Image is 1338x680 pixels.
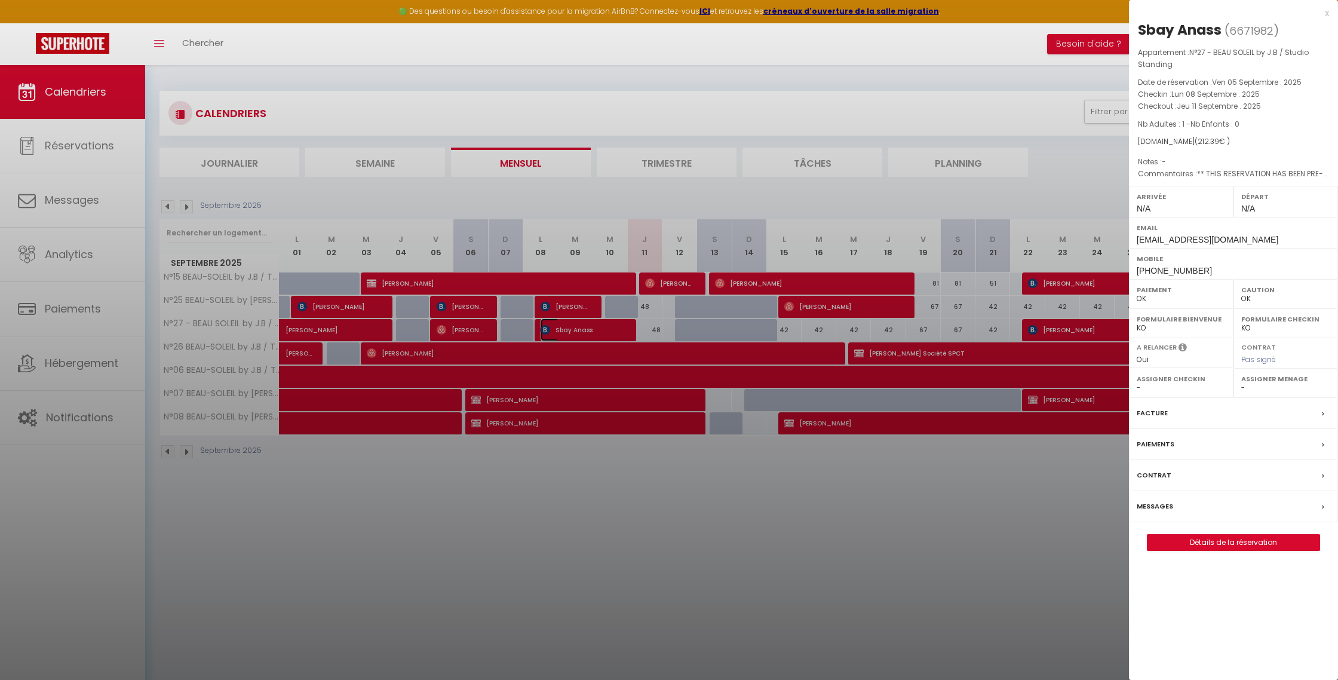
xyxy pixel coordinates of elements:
[1137,284,1226,296] label: Paiement
[1198,136,1219,146] span: 212.39
[1241,313,1330,325] label: Formulaire Checkin
[1162,157,1166,167] span: -
[10,5,45,41] button: Ouvrir le widget de chat LiveChat
[1137,469,1171,482] label: Contrat
[1241,373,1330,385] label: Assigner Menage
[1137,235,1278,244] span: [EMAIL_ADDRESS][DOMAIN_NAME]
[1138,119,1239,129] span: Nb Adultes : 1 -
[1287,626,1329,671] iframe: Chat
[1179,342,1187,356] i: Sélectionner OUI si vous souhaiter envoyer les séquences de messages post-checkout
[1138,100,1329,112] p: Checkout :
[1137,204,1150,213] span: N/A
[1241,284,1330,296] label: Caution
[1138,136,1329,148] div: [DOMAIN_NAME]
[1138,76,1329,88] p: Date de réservation :
[1138,20,1222,39] div: Sbay Anass
[1137,500,1173,513] label: Messages
[1241,204,1255,213] span: N/A
[1147,534,1320,551] button: Détails de la réservation
[1137,266,1212,275] span: [PHONE_NUMBER]
[1241,354,1276,364] span: Pas signé
[1137,313,1226,325] label: Formulaire Bienvenue
[1138,47,1309,69] span: N°27 - BEAU SOLEIL by J.B / Studio Standing
[1137,222,1330,234] label: Email
[1138,88,1329,100] p: Checkin :
[1171,89,1260,99] span: Lun 08 Septembre . 2025
[1137,438,1174,451] label: Paiements
[1212,77,1302,87] span: Ven 05 Septembre . 2025
[1225,22,1279,39] span: ( )
[1138,168,1329,180] p: Commentaires :
[1137,191,1226,203] label: Arrivée
[1229,23,1273,38] span: 6671982
[1138,47,1329,71] p: Appartement :
[1137,373,1226,385] label: Assigner Checkin
[1241,191,1330,203] label: Départ
[1137,342,1177,353] label: A relancer
[1190,119,1239,129] span: Nb Enfants : 0
[1195,136,1230,146] span: ( € )
[1147,535,1319,550] a: Détails de la réservation
[1129,6,1329,20] div: x
[1177,101,1261,111] span: Jeu 11 Septembre . 2025
[1137,253,1330,265] label: Mobile
[1241,342,1276,350] label: Contrat
[1137,407,1168,419] label: Facture
[1138,156,1329,168] p: Notes :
